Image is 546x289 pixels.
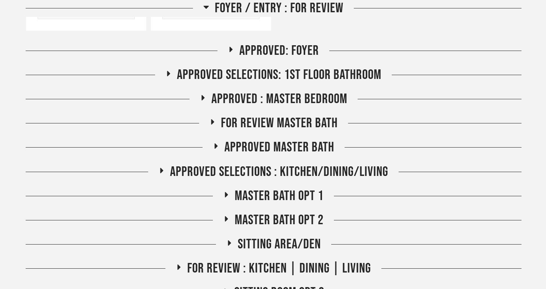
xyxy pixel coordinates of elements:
[239,43,319,59] span: Approved: Foyer
[177,67,381,83] span: Approved Selections: 1st Floor Bathroom
[224,139,334,156] span: Approved Master Bath
[221,115,338,131] span: FOR REVIEW Master Bath
[211,91,347,107] span: APPROVED : Master Bedroom
[235,188,324,204] span: Master Bath Opt 1
[238,236,321,253] span: Sitting Area/Den
[235,212,324,228] span: Master Bath Opt 2
[170,164,388,180] span: Approved Selections : Kitchen/Dining/Living
[187,260,371,277] span: For Review : Kitchen | Dining | Living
